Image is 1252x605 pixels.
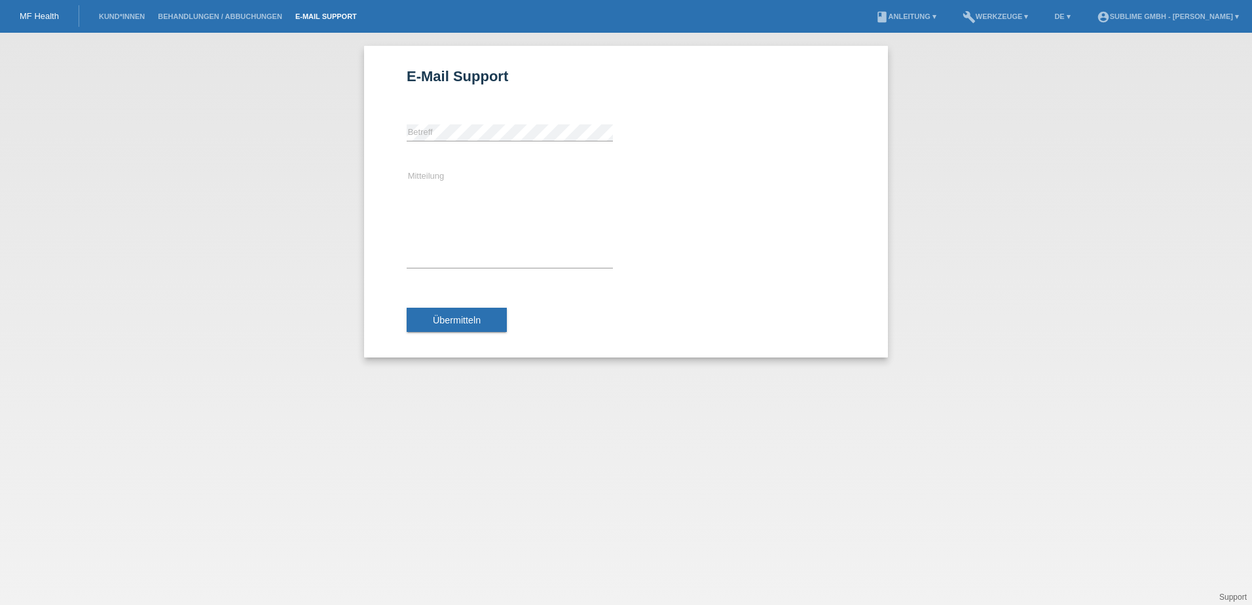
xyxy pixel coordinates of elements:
a: buildWerkzeuge ▾ [956,12,1035,20]
a: MF Health [20,11,59,21]
button: Übermitteln [407,308,507,333]
i: account_circle [1097,10,1110,24]
a: Kund*innen [92,12,151,20]
a: E-Mail Support [289,12,363,20]
a: account_circleSublime GmbH - [PERSON_NAME] ▾ [1090,12,1245,20]
i: book [875,10,889,24]
a: Support [1219,593,1247,602]
a: bookAnleitung ▾ [869,12,943,20]
i: build [963,10,976,24]
h1: E-Mail Support [407,68,845,84]
span: Übermitteln [433,315,481,325]
a: DE ▾ [1048,12,1077,20]
a: Behandlungen / Abbuchungen [151,12,289,20]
